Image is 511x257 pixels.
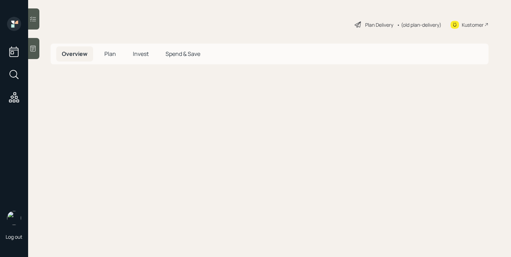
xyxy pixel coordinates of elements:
[397,21,441,28] div: • (old plan-delivery)
[365,21,393,28] div: Plan Delivery
[166,50,200,58] span: Spend & Save
[104,50,116,58] span: Plan
[133,50,149,58] span: Invest
[462,21,484,28] div: Kustomer
[62,50,88,58] span: Overview
[7,211,21,225] img: michael-russo-headshot.png
[6,233,22,240] div: Log out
